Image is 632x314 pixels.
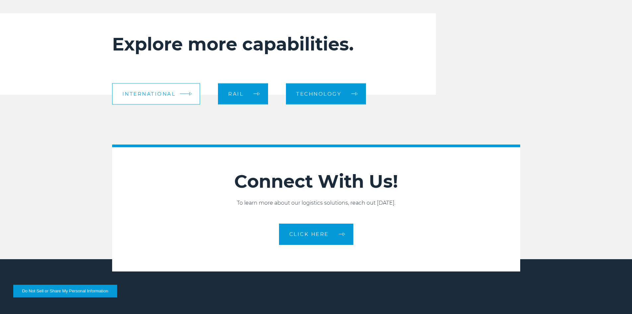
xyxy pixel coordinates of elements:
[289,232,329,237] span: CLICK HERE
[228,91,244,96] span: Rail
[218,83,268,104] a: Rail arrow arrow
[112,199,520,207] p: To learn more about our logistics solutions, reach out [DATE].
[279,224,353,245] a: CLICK HERE arrow arrow
[112,170,520,192] h2: Connect With Us!
[296,91,341,96] span: Technology
[286,83,366,104] a: Technology arrow arrow
[122,91,176,96] span: International
[13,285,117,297] button: Do Not Sell or Share My Personal Information
[112,33,396,55] h2: Explore more capabilities.
[189,92,192,96] img: arrow
[112,83,200,104] a: International arrow arrow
